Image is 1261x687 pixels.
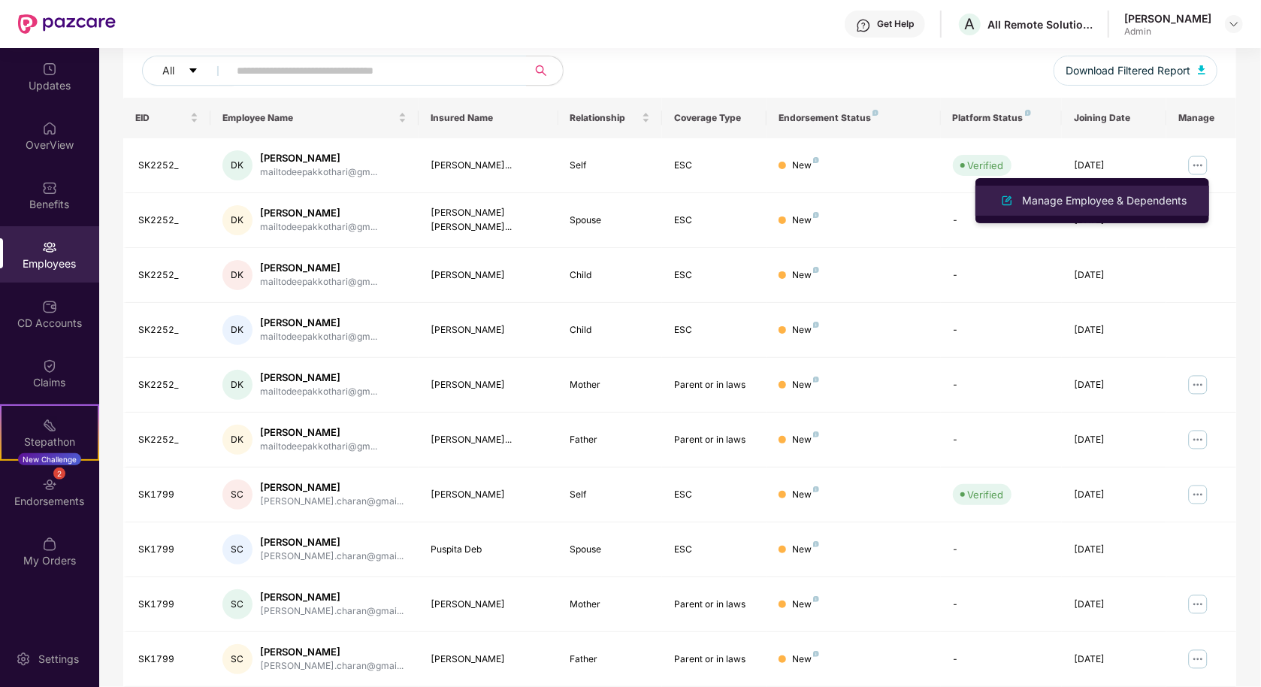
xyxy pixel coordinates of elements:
[1074,159,1154,173] div: [DATE]
[42,240,57,255] img: svg+xml;base64,PHN2ZyBpZD0iRW1wbG95ZWVzIiB4bWxucz0iaHR0cDovL3d3dy53My5vcmcvMjAwMC9zdmciIHdpZHRoPS...
[674,598,754,612] div: Parent or in laws
[558,98,663,138] th: Relationship
[138,213,198,228] div: SK2252_
[674,378,754,392] div: Parent or in laws
[526,56,564,86] button: search
[813,267,819,273] img: svg+xml;base64,PHN2ZyB4bWxucz0iaHR0cDovL3d3dy53My5vcmcvMjAwMC9zdmciIHdpZHRoPSI4IiBoZWlnaHQ9IjgiIH...
[188,65,198,77] span: caret-down
[1074,433,1154,447] div: [DATE]
[135,112,187,124] span: EID
[792,268,819,283] div: New
[792,488,819,502] div: New
[1124,11,1211,26] div: [PERSON_NAME]
[813,486,819,492] img: svg+xml;base64,PHN2ZyB4bWxucz0iaHR0cDovL3d3dy53My5vcmcvMjAwMC9zdmciIHdpZHRoPSI4IiBoZWlnaHQ9IjgiIH...
[570,323,651,337] div: Child
[570,112,640,124] span: Relationship
[792,159,819,173] div: New
[260,645,404,659] div: [PERSON_NAME]
[1025,110,1031,116] img: svg+xml;base64,PHN2ZyB4bWxucz0iaHR0cDovL3d3dy53My5vcmcvMjAwMC9zdmciIHdpZHRoPSI4IiBoZWlnaHQ9IjgiIH...
[431,378,546,392] div: [PERSON_NAME]
[1054,56,1217,86] button: Download Filtered Report
[953,112,1051,124] div: Platform Status
[162,62,174,79] span: All
[431,598,546,612] div: [PERSON_NAME]
[1074,598,1154,612] div: [DATE]
[813,212,819,218] img: svg+xml;base64,PHN2ZyB4bWxucz0iaHR0cDovL3d3dy53My5vcmcvMjAwMC9zdmciIHdpZHRoPSI4IiBoZWlnaHQ9IjgiIH...
[674,543,754,557] div: ESC
[222,112,396,124] span: Employee Name
[1198,65,1205,74] img: svg+xml;base64,PHN2ZyB4bWxucz0iaHR0cDovL3d3dy53My5vcmcvMjAwMC9zdmciIHhtbG5zOnhsaW5rPSJodHRwOi8vd3...
[813,322,819,328] img: svg+xml;base64,PHN2ZyB4bWxucz0iaHR0cDovL3d3dy53My5vcmcvMjAwMC9zdmciIHdpZHRoPSI4IiBoZWlnaHQ9IjgiIH...
[570,652,651,667] div: Father
[260,480,404,495] div: [PERSON_NAME]
[260,330,377,344] div: mailtodeepakkothari@gm...
[138,488,198,502] div: SK1799
[570,433,651,447] div: Father
[813,651,819,657] img: svg+xml;base64,PHN2ZyB4bWxucz0iaHR0cDovL3d3dy53My5vcmcvMjAwMC9zdmciIHdpZHRoPSI4IiBoZWlnaHQ9IjgiIH...
[674,159,754,173] div: ESC
[222,480,253,510] div: SC
[792,433,819,447] div: New
[42,62,57,77] img: svg+xml;base64,PHN2ZyBpZD0iVXBkYXRlZCIgeG1sbnM9Imh0dHA6Ly93d3cudzMub3JnLzIwMDAvc3ZnIiB3aWR0aD0iMj...
[222,589,253,619] div: SC
[968,158,1004,173] div: Verified
[674,433,754,447] div: Parent or in laws
[1019,192,1190,209] div: Manage Employee & Dependents
[941,303,1063,358] td: -
[222,644,253,674] div: SC
[987,17,1093,32] div: All Remote Solutions Private Limited
[210,98,419,138] th: Employee Name
[260,604,404,619] div: [PERSON_NAME].charan@gmai...
[138,598,198,612] div: SK1799
[1074,378,1154,392] div: [DATE]
[2,434,98,449] div: Stepathon
[877,18,914,30] div: Get Help
[813,431,819,437] img: svg+xml;base64,PHN2ZyB4bWxucz0iaHR0cDovL3d3dy53My5vcmcvMjAwMC9zdmciIHdpZHRoPSI4IiBoZWlnaHQ9IjgiIH...
[222,260,253,290] div: DK
[260,495,404,509] div: [PERSON_NAME].charan@gmai...
[260,206,377,220] div: [PERSON_NAME]
[431,433,546,447] div: [PERSON_NAME]...
[792,378,819,392] div: New
[674,268,754,283] div: ESC
[260,590,404,604] div: [PERSON_NAME]
[260,220,377,235] div: mailtodeepakkothari@gm...
[792,598,819,612] div: New
[792,652,819,667] div: New
[34,652,83,667] div: Settings
[1228,18,1240,30] img: svg+xml;base64,PHN2ZyBpZD0iRHJvcGRvd24tMzJ4MzIiIHhtbG5zPSJodHRwOi8vd3d3LnczLm9yZy8yMDAwL3N2ZyIgd2...
[260,425,377,440] div: [PERSON_NAME]
[1074,323,1154,337] div: [DATE]
[941,358,1063,413] td: -
[674,652,754,667] div: Parent or in laws
[1124,26,1211,38] div: Admin
[138,652,198,667] div: SK1799
[662,98,767,138] th: Coverage Type
[260,316,377,330] div: [PERSON_NAME]
[570,543,651,557] div: Spouse
[570,268,651,283] div: Child
[42,537,57,552] img: svg+xml;base64,PHN2ZyBpZD0iTXlfT3JkZXJzIiBkYXRhLW5hbWU9Ik15IE9yZGVycyIgeG1sbnM9Imh0dHA6Ly93d3cudz...
[856,18,871,33] img: svg+xml;base64,PHN2ZyBpZD0iSGVscC0zMngzMiIgeG1sbnM9Imh0dHA6Ly93d3cudzMub3JnLzIwMDAvc3ZnIiB3aWR0aD...
[431,159,546,173] div: [PERSON_NAME]...
[53,468,65,480] div: 2
[1186,592,1210,616] img: manageButton
[260,151,377,165] div: [PERSON_NAME]
[260,549,404,564] div: [PERSON_NAME].charan@gmai...
[1074,652,1154,667] div: [DATE]
[813,157,819,163] img: svg+xml;base64,PHN2ZyB4bWxucz0iaHR0cDovL3d3dy53My5vcmcvMjAwMC9zdmciIHdpZHRoPSI4IiBoZWlnaHQ9IjgiIH...
[260,275,377,289] div: mailtodeepakkothari@gm...
[42,359,57,374] img: svg+xml;base64,PHN2ZyBpZD0iQ2xhaW0iIHhtbG5zPSJodHRwOi8vd3d3LnczLm9yZy8yMDAwL3N2ZyIgd2lkdGg9IjIwIi...
[813,596,819,602] img: svg+xml;base64,PHN2ZyB4bWxucz0iaHR0cDovL3d3dy53My5vcmcvMjAwMC9zdmciIHdpZHRoPSI4IiBoZWlnaHQ9IjgiIH...
[941,632,1063,687] td: -
[570,378,651,392] div: Mother
[779,112,928,124] div: Endorsement Status
[965,15,975,33] span: A
[222,425,253,455] div: DK
[674,213,754,228] div: ESC
[138,159,198,173] div: SK2252_
[123,98,210,138] th: EID
[431,268,546,283] div: [PERSON_NAME]
[42,477,57,492] img: svg+xml;base64,PHN2ZyBpZD0iRW5kb3JzZW1lbnRzIiB4bWxucz0iaHR0cDovL3d3dy53My5vcmcvMjAwMC9zdmciIHdpZH...
[419,98,558,138] th: Insured Name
